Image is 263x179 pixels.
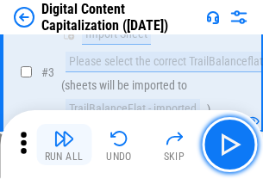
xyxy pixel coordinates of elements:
[229,7,249,28] img: Settings menu
[147,124,202,165] button: Skip
[82,24,151,45] div: Import Sheet
[91,124,147,165] button: Undo
[106,151,132,162] div: Undo
[164,151,185,162] div: Skip
[53,128,74,149] img: Run All
[41,65,54,79] span: # 3
[45,151,84,162] div: Run All
[14,7,34,28] img: Back
[206,10,220,24] img: Support
[164,128,185,149] img: Skip
[36,124,91,165] button: Run All
[66,99,200,120] div: TrailBalanceFlat - imported
[216,131,243,158] img: Main button
[109,128,129,149] img: Undo
[41,1,199,34] div: Digital Content Capitalization ([DATE])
